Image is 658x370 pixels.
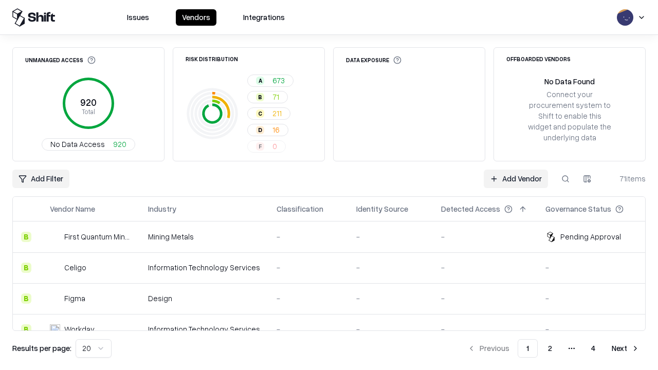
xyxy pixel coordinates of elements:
[247,107,290,120] button: C211
[50,232,60,242] img: First Quantum Minerals
[113,139,126,150] span: 920
[272,75,285,86] span: 673
[148,324,260,335] div: Information Technology Services
[356,203,408,214] div: Identity Source
[506,56,571,62] div: Offboarded Vendors
[186,56,238,62] div: Risk Distribution
[356,231,425,242] div: -
[583,339,604,358] button: 4
[356,262,425,273] div: -
[148,262,260,273] div: Information Technology Services
[21,232,31,242] div: B
[82,107,95,116] tspan: Total
[272,91,279,102] span: 71
[605,173,646,184] div: 71 items
[21,324,31,335] div: B
[50,203,95,214] div: Vendor Name
[256,126,264,134] div: D
[64,262,86,273] div: Celigo
[247,91,288,103] button: B71
[441,293,529,304] div: -
[277,293,340,304] div: -
[64,324,95,335] div: Workday
[540,339,560,358] button: 2
[277,203,323,214] div: Classification
[256,93,264,101] div: B
[441,231,529,242] div: -
[247,124,288,136] button: D16
[12,343,71,354] p: Results per page:
[346,56,401,64] div: Data Exposure
[441,203,500,214] div: Detected Access
[441,262,529,273] div: -
[545,203,611,214] div: Governance Status
[277,231,340,242] div: -
[461,339,646,358] nav: pagination
[272,124,280,135] span: 16
[356,324,425,335] div: -
[64,293,85,304] div: Figma
[545,262,640,273] div: -
[50,293,60,304] img: Figma
[148,203,176,214] div: Industry
[148,293,260,304] div: Design
[50,263,60,273] img: Celigo
[527,89,612,143] div: Connect your procurement system to Shift to enable this widget and populate the underlying data
[545,324,640,335] div: -
[606,339,646,358] button: Next
[272,108,282,119] span: 211
[64,231,132,242] div: First Quantum Minerals
[277,324,340,335] div: -
[277,262,340,273] div: -
[237,9,291,26] button: Integrations
[247,75,294,87] button: A673
[518,339,538,358] button: 1
[21,263,31,273] div: B
[545,293,640,304] div: -
[484,170,548,188] a: Add Vendor
[25,56,96,64] div: Unmanaged Access
[121,9,155,26] button: Issues
[560,231,621,242] div: Pending Approval
[80,97,97,108] tspan: 920
[50,324,60,335] img: Workday
[441,324,529,335] div: -
[544,76,595,87] div: No Data Found
[176,9,216,26] button: Vendors
[256,109,264,118] div: C
[42,138,135,151] button: No Data Access920
[256,77,264,85] div: A
[50,139,105,150] span: No Data Access
[12,170,69,188] button: Add Filter
[148,231,260,242] div: Mining Metals
[356,293,425,304] div: -
[21,293,31,304] div: B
